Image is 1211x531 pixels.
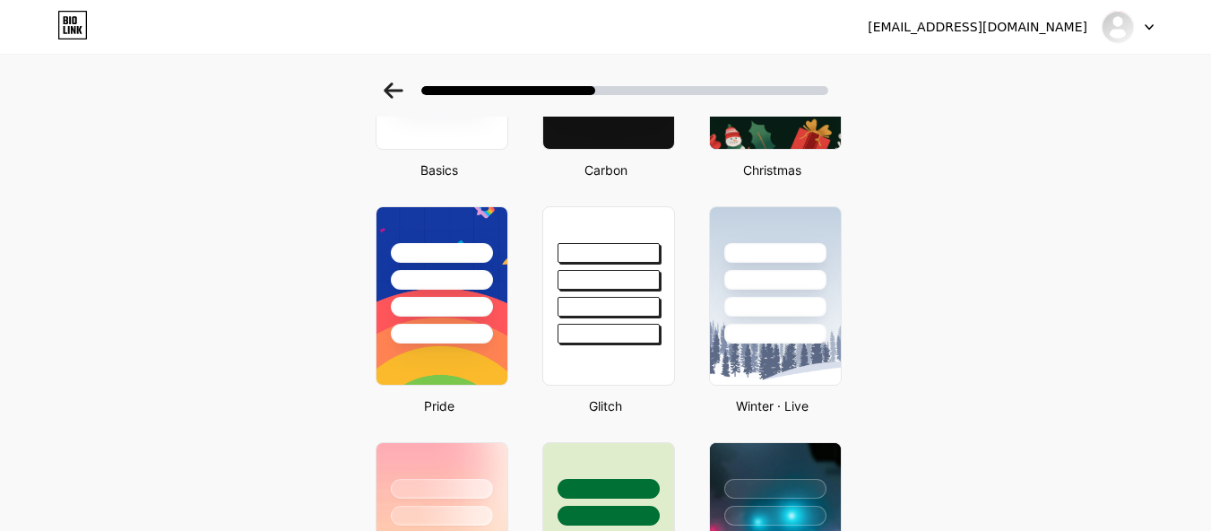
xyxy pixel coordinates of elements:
div: [EMAIL_ADDRESS][DOMAIN_NAME] [868,18,1087,37]
div: Pride [370,396,508,415]
div: Christmas [704,161,842,179]
div: Carbon [537,161,675,179]
div: Glitch [537,396,675,415]
img: tthtv78 [1101,10,1135,44]
div: Winter · Live [704,396,842,415]
div: Basics [370,161,508,179]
